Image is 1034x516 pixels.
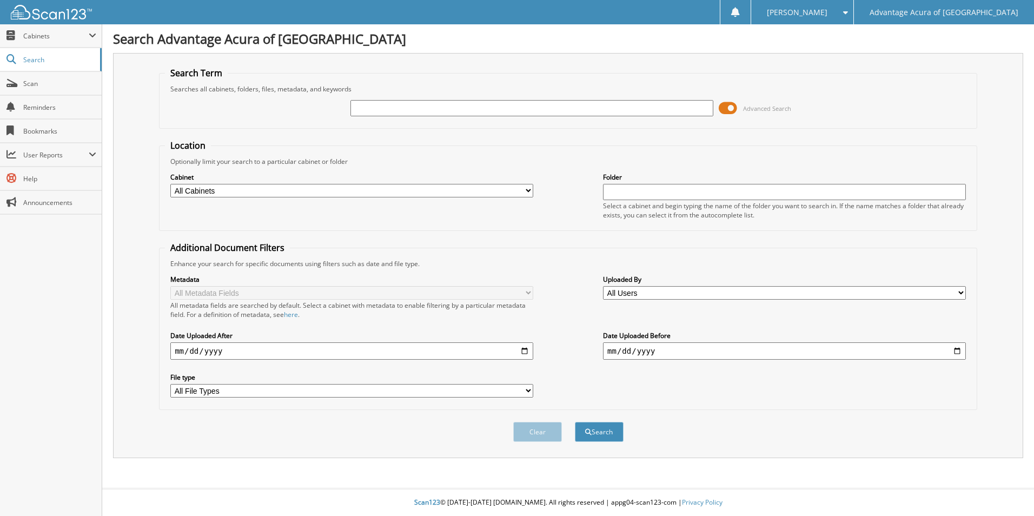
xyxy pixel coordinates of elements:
div: Searches all cabinets, folders, files, metadata, and keywords [165,84,971,94]
span: User Reports [23,150,89,160]
label: Date Uploaded After [170,331,533,340]
h1: Search Advantage Acura of [GEOGRAPHIC_DATA] [113,30,1023,48]
label: Metadata [170,275,533,284]
span: [PERSON_NAME] [767,9,827,16]
span: Cabinets [23,31,89,41]
div: Enhance your search for specific documents using filters such as date and file type. [165,259,971,268]
label: Cabinet [170,173,533,182]
label: Date Uploaded Before [603,331,966,340]
div: Select a cabinet and begin typing the name of the folder you want to search in. If the name match... [603,201,966,220]
span: Bookmarks [23,127,96,136]
div: © [DATE]-[DATE] [DOMAIN_NAME]. All rights reserved | appg04-scan123-com | [102,489,1034,516]
span: Search [23,55,95,64]
div: Optionally limit your search to a particular cabinet or folder [165,157,971,166]
span: Announcements [23,198,96,207]
button: Clear [513,422,562,442]
legend: Search Term [165,67,228,79]
span: Scan [23,79,96,88]
span: Reminders [23,103,96,112]
button: Search [575,422,624,442]
legend: Location [165,140,211,151]
a: here [284,310,298,319]
input: end [603,342,966,360]
label: Uploaded By [603,275,966,284]
div: All metadata fields are searched by default. Select a cabinet with metadata to enable filtering b... [170,301,533,319]
span: Scan123 [414,498,440,507]
label: File type [170,373,533,382]
label: Folder [603,173,966,182]
legend: Additional Document Filters [165,242,290,254]
span: Advantage Acura of [GEOGRAPHIC_DATA] [870,9,1018,16]
input: start [170,342,533,360]
a: Privacy Policy [682,498,723,507]
span: Help [23,174,96,183]
img: scan123-logo-white.svg [11,5,92,19]
span: Advanced Search [743,104,791,113]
